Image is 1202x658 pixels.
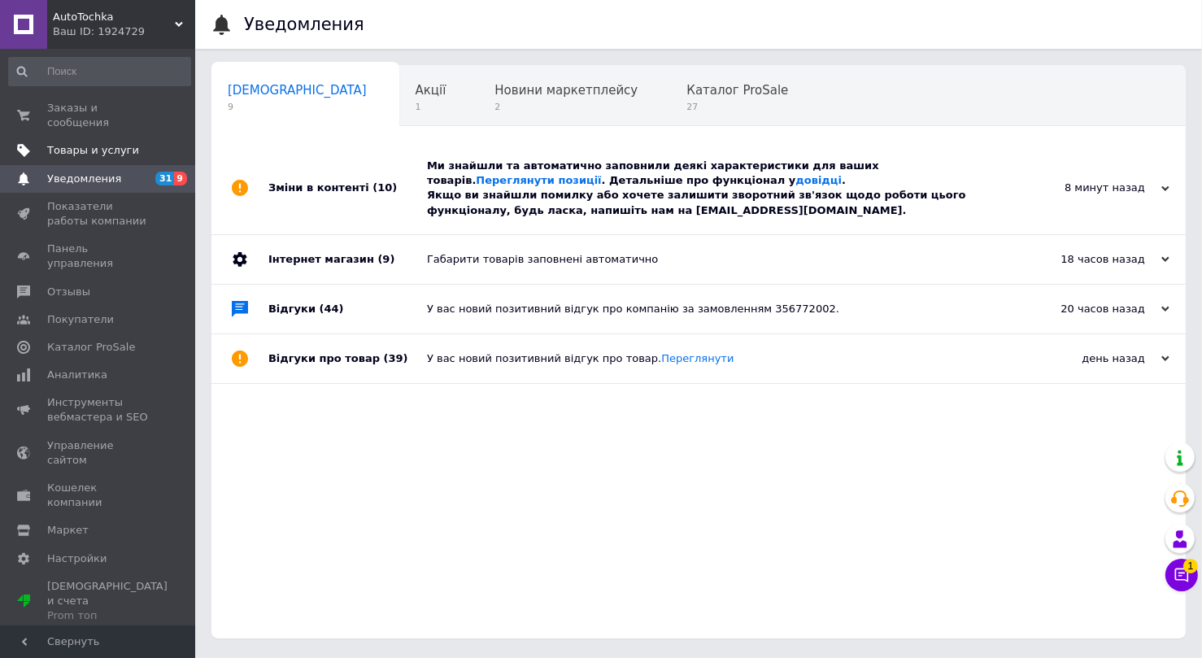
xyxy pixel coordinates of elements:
span: AutoTochka [53,10,175,24]
a: Переглянути позиції [476,174,601,186]
span: (39) [384,352,408,364]
div: 18 часов назад [1007,252,1169,267]
span: 9 [228,101,367,113]
div: У вас новий позитивний відгук про товар. [427,351,1007,366]
div: Prom топ [47,608,168,623]
span: Покупатели [47,312,114,327]
span: Новини маркетплейсу [494,83,638,98]
a: Переглянути [661,352,734,364]
span: Панель управления [47,242,150,271]
span: Аналитика [47,368,107,382]
span: 31 [155,172,174,185]
input: Поиск [8,57,191,86]
div: 8 минут назад [1007,181,1169,195]
span: [DEMOGRAPHIC_DATA] и счета [47,579,168,624]
span: 27 [686,101,788,113]
span: Управление сайтом [47,438,150,468]
div: Габарити товарів заповнені автоматично [427,252,1007,267]
div: Відгуки про товар [268,334,427,383]
span: 1 [1183,559,1198,573]
span: Товары и услуги [47,143,139,158]
div: Ми знайшли та автоматично заповнили деякі характеристики для ваших товарів. . Детальніше про функ... [427,159,1007,218]
div: Зміни в контенті [268,142,427,234]
a: довідці [795,174,842,186]
span: (44) [320,303,344,315]
span: Инструменты вебмастера и SEO [47,395,150,425]
span: (9) [377,253,394,265]
span: Каталог ProSale [686,83,788,98]
div: Інтернет магазин [268,235,427,284]
span: 2 [494,101,638,113]
span: Каталог ProSale [47,340,135,355]
div: У вас новий позитивний відгук про компанію за замовленням 356772002. [427,302,1007,316]
div: день назад [1007,351,1169,366]
button: Чат с покупателем1 [1165,559,1198,591]
div: Ваш ID: 1924729 [53,24,195,39]
span: Показатели работы компании [47,199,150,229]
span: 9 [174,172,187,185]
span: Маркет [47,523,89,538]
span: [DEMOGRAPHIC_DATA] [228,83,367,98]
span: Кошелек компании [47,481,150,510]
div: 20 часов назад [1007,302,1169,316]
span: Отзывы [47,285,90,299]
span: Акції [416,83,446,98]
span: Настройки [47,551,107,566]
span: (10) [372,181,397,194]
span: Заказы и сообщения [47,101,150,130]
div: Відгуки [268,285,427,333]
h1: Уведомления [244,15,364,34]
span: Уведомления [47,172,121,186]
span: 1 [416,101,446,113]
